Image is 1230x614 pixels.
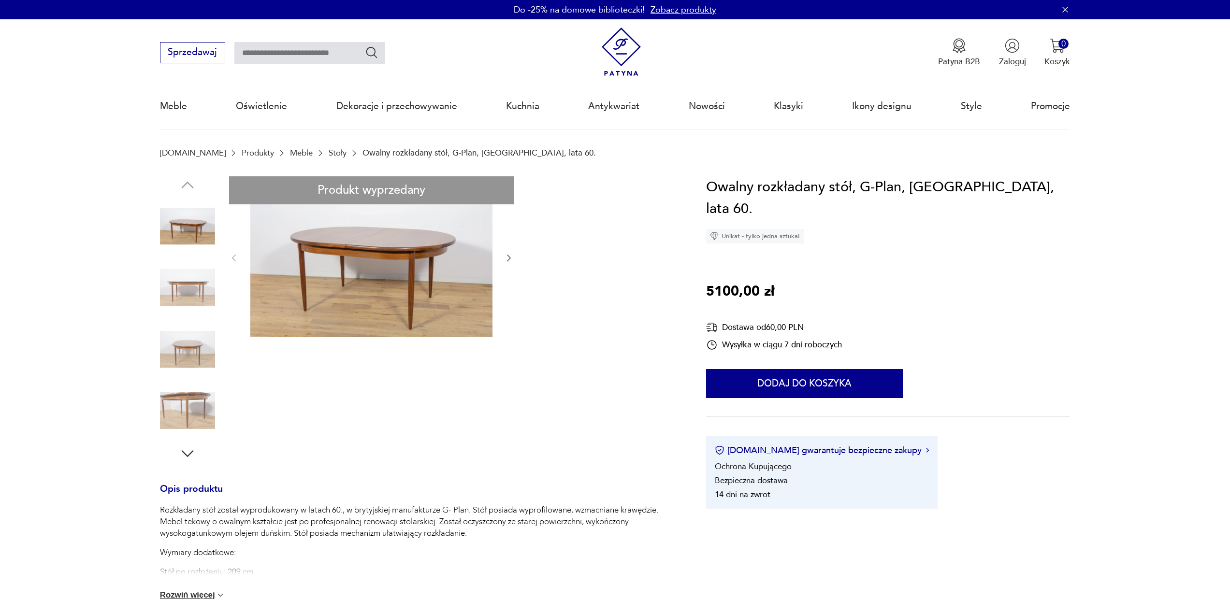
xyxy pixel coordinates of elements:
[1005,38,1020,53] img: Ikonka użytkownika
[329,148,347,157] a: Stoły
[588,84,639,129] a: Antykwariat
[597,28,646,76] img: Patyna - sklep z meblami i dekoracjami vintage
[774,84,803,129] a: Klasyki
[362,148,596,157] p: Owalny rozkładany stół, G-Plan, [GEOGRAPHIC_DATA], lata 60.
[715,489,770,500] li: 14 dni na zwrot
[715,445,724,455] img: Ikona certyfikatu
[715,475,788,486] li: Bezpieczna dostawa
[706,339,842,351] div: Wysyłka w ciągu 7 dni roboczych
[160,322,215,377] img: Zdjęcie produktu Owalny rozkładany stół, G-Plan, Wielka Brytania, lata 60.
[938,38,980,67] button: Patyna B2B
[160,547,678,558] p: Wymiary dodatkowe:
[160,84,187,129] a: Meble
[506,84,539,129] a: Kuchnia
[706,369,903,398] button: Dodaj do koszyka
[999,56,1026,67] p: Zaloguj
[961,84,982,129] a: Style
[160,42,225,63] button: Sprzedawaj
[514,4,645,16] p: Do -25% na domowe biblioteczki!
[160,504,678,539] p: Rozkładany stół został wyprodukowany w latach 60., w brytyjskiej manufakturze G- Plan. Stół posia...
[160,590,226,600] button: Rozwiń więcej
[160,260,215,315] img: Zdjęcie produktu Owalny rozkładany stół, G-Plan, Wielka Brytania, lata 60.
[229,176,514,205] div: Produkt wyprzedany
[938,56,980,67] p: Patyna B2B
[365,45,379,59] button: Szukaj
[160,383,215,438] img: Zdjęcie produktu Owalny rozkładany stół, G-Plan, Wielka Brytania, lata 60.
[160,485,678,505] h3: Opis produktu
[651,4,716,16] a: Zobacz produkty
[852,84,912,129] a: Ikony designu
[290,148,313,157] a: Meble
[236,84,287,129] a: Oświetlenie
[952,38,967,53] img: Ikona medalu
[706,321,718,333] img: Ikona dostawy
[706,281,774,303] p: 5100,00 zł
[1050,38,1065,53] img: Ikona koszyka
[710,232,719,241] img: Ikona diamentu
[938,38,980,67] a: Ikona medaluPatyna B2B
[715,461,792,472] li: Ochrona Kupującego
[1031,84,1070,129] a: Promocje
[715,444,929,457] button: [DOMAIN_NAME] gwarantuje bezpieczne zakupy
[216,590,225,600] img: chevron down
[706,176,1070,220] h1: Owalny rozkładany stół, G-Plan, [GEOGRAPHIC_DATA], lata 60.
[242,148,274,157] a: Produkty
[160,49,225,57] a: Sprzedawaj
[160,566,678,578] p: Stół po rozłożeniu: 209 cm
[689,84,725,129] a: Nowości
[336,84,457,129] a: Dekoracje i przechowywanie
[1044,38,1070,67] button: 0Koszyk
[1058,39,1069,49] div: 0
[1044,56,1070,67] p: Koszyk
[160,148,226,157] a: [DOMAIN_NAME]
[999,38,1026,67] button: Zaloguj
[250,176,492,338] img: Zdjęcie produktu Owalny rozkładany stół, G-Plan, Wielka Brytania, lata 60.
[706,321,842,333] div: Dostawa od 60,00 PLN
[160,199,215,254] img: Zdjęcie produktu Owalny rozkładany stół, G-Plan, Wielka Brytania, lata 60.
[706,229,804,243] div: Unikat - tylko jedna sztuka!
[926,448,929,453] img: Ikona strzałki w prawo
